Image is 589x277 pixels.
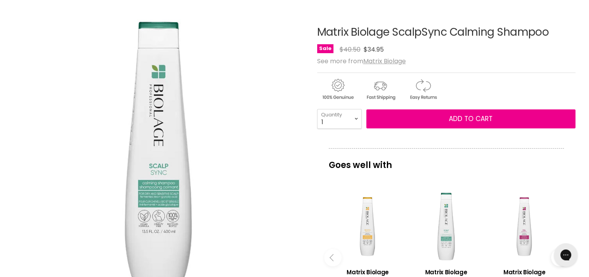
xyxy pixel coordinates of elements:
a: Matrix Biolage [363,57,406,66]
span: $40.50 [340,45,361,54]
img: genuine.gif [317,78,358,101]
span: Sale [317,44,333,53]
iframe: Gorgias live chat messenger [550,241,581,269]
select: Quantity [317,109,362,128]
span: See more from [317,57,406,66]
p: Goes well with [329,148,564,174]
span: $34.95 [364,45,384,54]
span: Add to cart [449,114,493,123]
button: Add to cart [366,109,575,129]
img: returns.gif [402,78,443,101]
h1: Matrix Biolage ScalpSync Calming Shampoo [317,26,575,38]
img: shipping.gif [360,78,401,101]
